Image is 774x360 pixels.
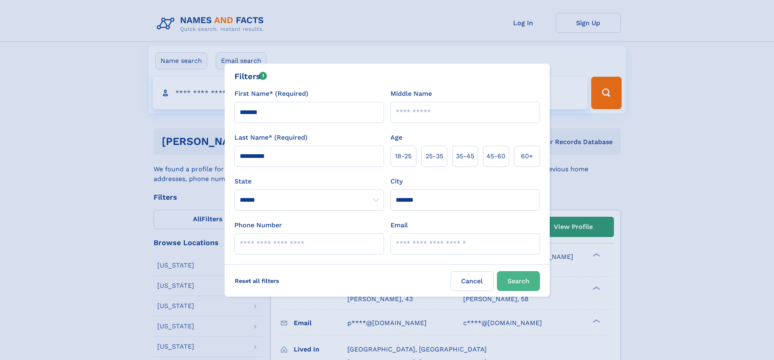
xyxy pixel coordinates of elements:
[234,177,384,186] label: State
[425,151,443,161] span: 25‑35
[390,220,408,230] label: Email
[497,271,540,291] button: Search
[395,151,412,161] span: 18‑25
[390,133,402,142] label: Age
[234,89,308,99] label: First Name* (Required)
[234,133,308,142] label: Last Name* (Required)
[451,271,494,291] label: Cancel
[486,151,505,161] span: 45‑60
[230,271,284,291] label: Reset all filters
[521,151,533,161] span: 60+
[234,70,267,82] div: Filters
[390,89,432,99] label: Middle Name
[234,220,282,230] label: Phone Number
[456,151,474,161] span: 35‑45
[390,177,403,186] label: City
